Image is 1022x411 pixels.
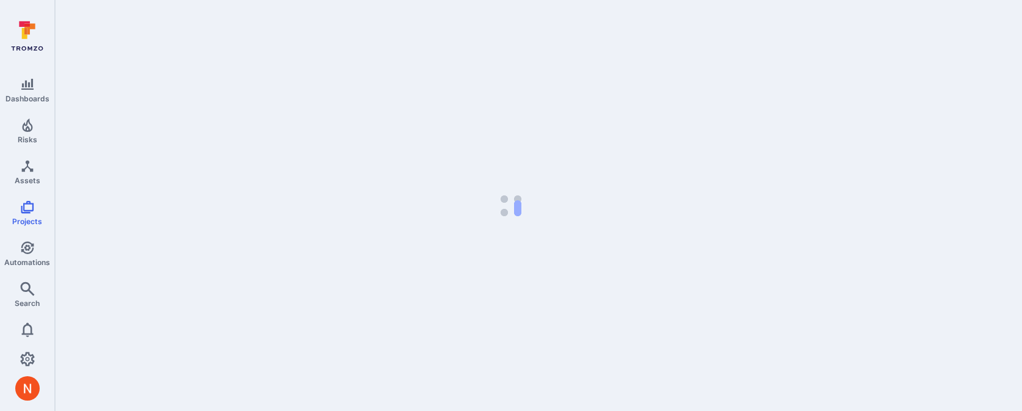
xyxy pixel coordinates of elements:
span: Projects [12,217,42,226]
span: Automations [4,258,50,267]
img: ACg8ocIprwjrgDQnDsNSk9Ghn5p5-B8DpAKWoJ5Gi9syOE4K59tr4Q=s96-c [15,376,40,401]
span: Risks [18,135,37,144]
span: Dashboards [5,94,49,103]
span: Assets [15,176,40,185]
span: Search [15,299,40,308]
div: Neeren Patki [15,376,40,401]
